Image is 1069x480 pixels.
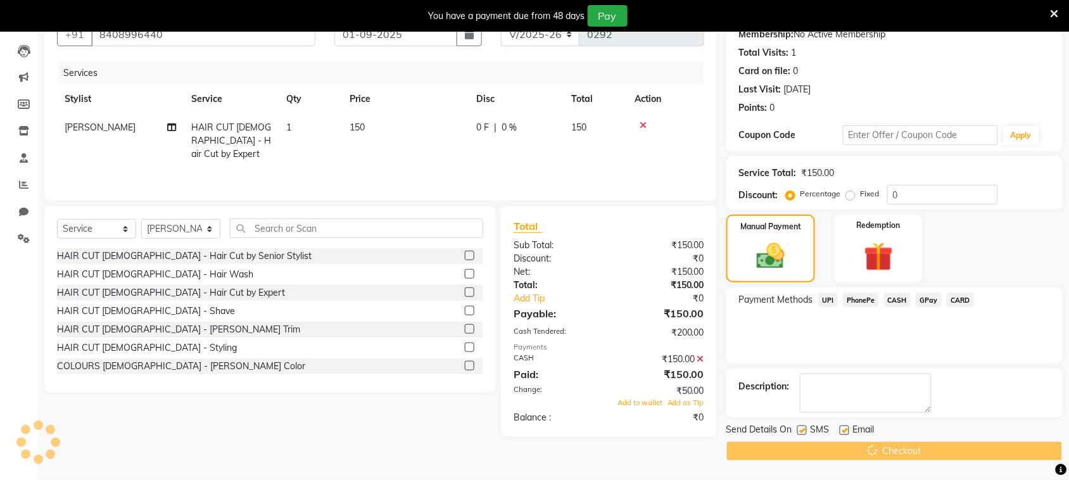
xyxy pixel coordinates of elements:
[739,28,1050,41] div: No Active Membership
[504,306,609,321] div: Payable:
[626,292,714,305] div: ₹0
[57,286,285,300] div: HAIR CUT [DEMOGRAPHIC_DATA] - Hair Cut by Expert
[350,122,365,133] span: 150
[802,167,835,180] div: ₹150.00
[504,326,609,339] div: Cash Tendered:
[514,220,543,233] span: Total
[230,218,483,238] input: Search or Scan
[514,342,704,353] div: Payments
[504,353,609,366] div: CASH
[794,65,799,78] div: 0
[504,384,609,398] div: Change:
[609,411,714,424] div: ₹0
[494,121,497,134] span: |
[857,220,901,231] label: Redemption
[58,61,714,85] div: Services
[739,167,797,180] div: Service Total:
[476,121,489,134] span: 0 F
[504,292,626,305] a: Add Tip
[57,360,305,373] div: COLOURS [DEMOGRAPHIC_DATA] - [PERSON_NAME] Color
[504,265,609,279] div: Net:
[739,83,781,96] div: Last Visit:
[667,398,704,407] span: Add as Tip
[57,305,235,318] div: HAIR CUT [DEMOGRAPHIC_DATA] - Shave
[843,125,998,145] input: Enter Offer / Coupon Code
[57,341,237,355] div: HAIR CUT [DEMOGRAPHIC_DATA] - Styling
[884,293,911,307] span: CASH
[739,65,791,78] div: Card on file:
[861,188,880,199] label: Fixed
[739,293,813,306] span: Payment Methods
[609,265,714,279] div: ₹150.00
[191,122,271,160] span: HAIR CUT [DEMOGRAPHIC_DATA] - Hair Cut by Expert
[504,367,609,382] div: Paid:
[843,293,879,307] span: PhonePe
[609,239,714,252] div: ₹150.00
[609,306,714,321] div: ₹150.00
[784,83,811,96] div: [DATE]
[57,268,253,281] div: HAIR CUT [DEMOGRAPHIC_DATA] - Hair Wash
[739,380,790,393] div: Description:
[627,85,704,113] th: Action
[57,323,300,336] div: HAIR CUT [DEMOGRAPHIC_DATA] - [PERSON_NAME] Trim
[609,252,714,265] div: ₹0
[429,9,585,23] div: You have a payment due from 48 days
[504,252,609,265] div: Discount:
[564,85,627,113] th: Total
[609,326,714,339] div: ₹200.00
[57,249,312,263] div: HAIR CUT [DEMOGRAPHIC_DATA] - Hair Cut by Senior Stylist
[853,423,875,439] span: Email
[57,85,184,113] th: Stylist
[57,22,92,46] button: +91
[342,85,469,113] th: Price
[609,353,714,366] div: ₹150.00
[504,279,609,292] div: Total:
[571,122,586,133] span: 150
[739,101,768,115] div: Points:
[739,28,794,41] div: Membership:
[739,46,789,60] div: Total Visits:
[770,101,775,115] div: 0
[916,293,942,307] span: GPay
[504,239,609,252] div: Sub Total:
[818,293,838,307] span: UPI
[617,398,662,407] span: Add to wallet
[1003,126,1039,145] button: Apply
[502,121,517,134] span: 0 %
[184,85,279,113] th: Service
[65,122,136,133] span: [PERSON_NAME]
[811,423,830,439] span: SMS
[726,423,792,439] span: Send Details On
[792,46,797,60] div: 1
[609,384,714,398] div: ₹50.00
[740,221,801,232] label: Manual Payment
[947,293,974,307] span: CARD
[286,122,291,133] span: 1
[469,85,564,113] th: Disc
[279,85,342,113] th: Qty
[609,279,714,292] div: ₹150.00
[855,239,902,275] img: _gift.svg
[800,188,841,199] label: Percentage
[91,22,315,46] input: Search by Name/Mobile/Email/Code
[504,411,609,424] div: Balance :
[609,367,714,382] div: ₹150.00
[739,189,778,202] div: Discount:
[739,129,843,142] div: Coupon Code
[588,5,628,27] button: Pay
[748,240,794,272] img: _cash.svg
